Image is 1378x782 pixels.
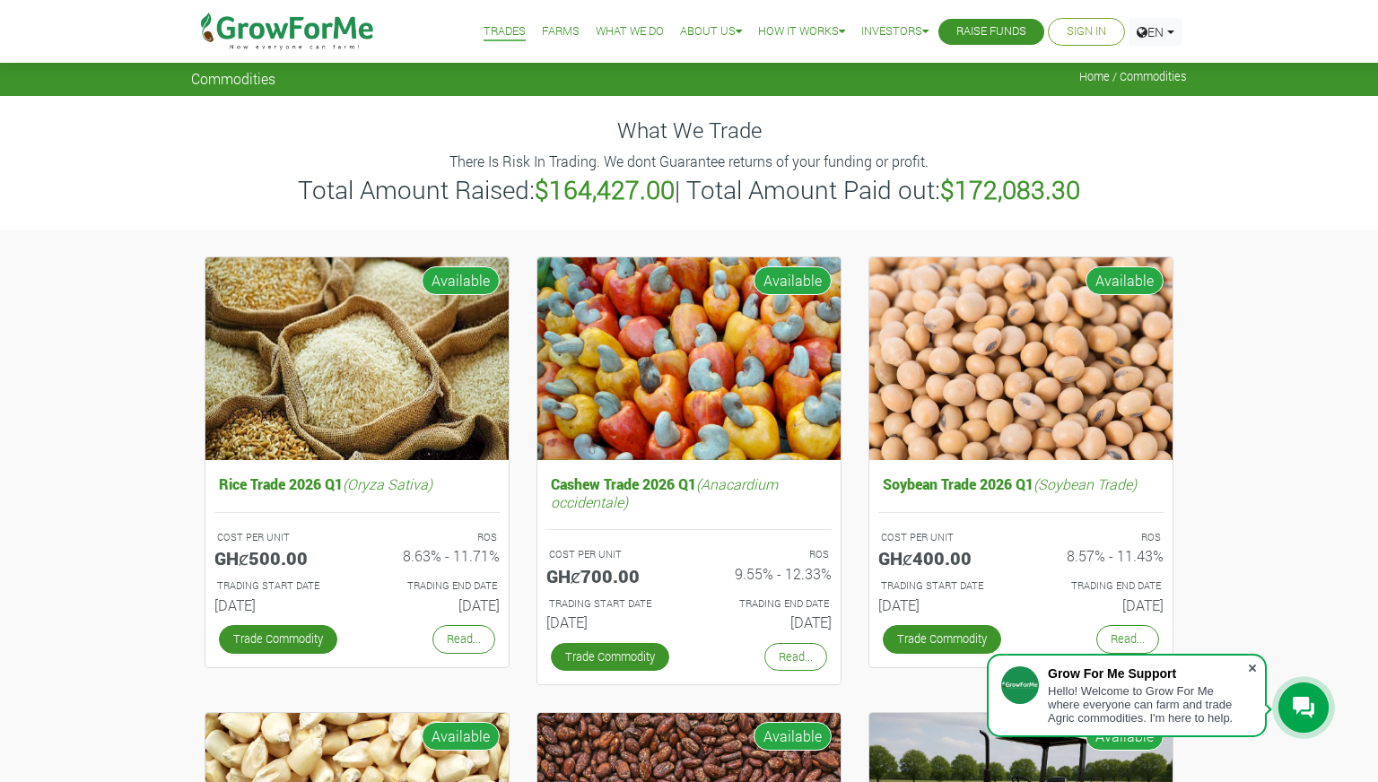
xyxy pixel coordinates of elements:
[764,643,827,671] a: Read...
[1037,578,1161,594] p: Estimated Trading End Date
[1067,22,1106,41] a: Sign In
[956,22,1026,41] a: Raise Funds
[1048,666,1247,681] div: Grow For Me Support
[549,596,673,612] p: Estimated Trading Start Date
[869,257,1173,461] img: growforme image
[191,117,1187,143] h4: What We Trade
[217,578,341,594] p: Estimated Trading Start Date
[214,547,344,569] h5: GHȼ500.00
[214,596,344,613] h6: [DATE]
[1048,684,1247,725] div: Hello! Welcome to Grow For Me where everyone can farm and trade Agric commodities. I'm here to help.
[422,266,500,295] span: Available
[754,266,832,295] span: Available
[217,530,341,545] p: COST PER UNIT
[702,613,832,630] h6: [DATE]
[373,578,497,594] p: Estimated Trading End Date
[371,547,500,564] h6: 8.63% - 11.71%
[878,471,1164,621] a: Soybean Trade 2026 Q1(Soybean Trade) COST PER UNIT GHȼ400.00 ROS 8.57% - 11.43% TRADING START DAT...
[1034,596,1164,613] h6: [DATE]
[878,596,1007,613] h6: [DATE]
[1037,530,1161,545] p: ROS
[205,257,509,461] img: growforme image
[373,530,497,545] p: ROS
[861,22,929,41] a: Investors
[191,70,275,87] span: Commodities
[940,173,1080,206] b: $172,083.30
[702,565,832,582] h6: 9.55% - 12.33%
[1033,474,1137,493] i: (Soybean Trade)
[214,471,500,497] h5: Rice Trade 2026 Q1
[194,175,1184,205] h3: Total Amount Raised: | Total Amount Paid out:
[680,22,742,41] a: About Us
[371,596,500,613] h6: [DATE]
[194,151,1184,172] p: There Is Risk In Trading. We dont Guarantee returns of your funding or profit.
[1079,70,1187,83] span: Home / Commodities
[551,474,778,510] i: (Anacardium occidentale)
[219,625,337,653] a: Trade Commodity
[432,625,495,653] a: Read...
[881,578,1005,594] p: Estimated Trading Start Date
[551,643,669,671] a: Trade Commodity
[705,596,829,612] p: Estimated Trading End Date
[1096,625,1159,653] a: Read...
[542,22,580,41] a: Farms
[537,257,841,461] img: growforme image
[878,547,1007,569] h5: GHȼ400.00
[546,565,676,586] h5: GHȼ700.00
[546,471,832,514] h5: Cashew Trade 2026 Q1
[1129,18,1182,46] a: EN
[1086,266,1164,295] span: Available
[758,22,845,41] a: How it Works
[343,474,432,493] i: (Oryza Sativa)
[883,625,1001,653] a: Trade Commodity
[546,613,676,630] h6: [DATE]
[705,547,829,562] p: ROS
[546,471,832,638] a: Cashew Trade 2026 Q1(Anacardium occidentale) COST PER UNIT GHȼ700.00 ROS 9.55% - 12.33% TRADING S...
[1034,547,1164,564] h6: 8.57% - 11.43%
[484,22,526,41] a: Trades
[878,471,1164,497] h5: Soybean Trade 2026 Q1
[422,722,500,751] span: Available
[596,22,664,41] a: What We Do
[754,722,832,751] span: Available
[549,547,673,562] p: COST PER UNIT
[214,471,500,621] a: Rice Trade 2026 Q1(Oryza Sativa) COST PER UNIT GHȼ500.00 ROS 8.63% - 11.71% TRADING START DATE [D...
[535,173,675,206] b: $164,427.00
[881,530,1005,545] p: COST PER UNIT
